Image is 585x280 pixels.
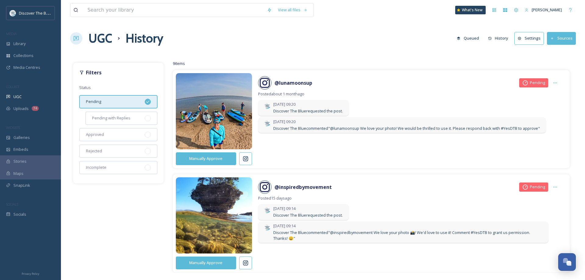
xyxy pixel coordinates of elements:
span: MEDIA [6,31,17,36]
a: Privacy Policy [22,270,39,277]
span: Rejected [86,148,102,154]
span: Approved [86,132,104,137]
img: 1710423113617.jpeg [264,207,270,213]
button: Sources [547,32,576,44]
span: Socials [13,211,26,217]
a: @inspiredbymovement [275,183,332,191]
span: Uploads [13,106,29,112]
span: [DATE] 09:20 [273,119,540,125]
span: Embeds [13,147,28,152]
button: Manually Approve [176,152,236,165]
span: WIDGETS [6,125,20,130]
span: Posted about 1 month ago [258,91,561,97]
span: Discover The Blue requested the post. [273,212,343,218]
span: Maps [13,171,23,176]
img: 17913850428176193.jpg [176,66,252,157]
strong: Filters [86,69,101,76]
a: @lunamoonsup [275,79,312,87]
img: 1710423113617.jpeg [264,103,270,109]
span: SOCIALS [6,202,18,207]
a: View all files [275,4,310,16]
span: [DATE] 09:14 [273,223,542,229]
input: Search your library [84,3,264,17]
span: Library [13,41,26,47]
span: Privacy Policy [22,272,39,276]
img: 17922422775125756.jpg [176,170,252,261]
button: Open Chat [558,253,576,271]
span: Pending [86,99,101,105]
span: Pending [530,184,545,190]
span: Discover The Blue commented "@lunamoonsup We love your photo! We would be thrilled to use it. Ple... [273,126,540,131]
span: Discover The Blue [19,10,52,16]
a: History [485,32,515,44]
strong: @ inspiredbymovement [275,184,332,190]
img: 1710423113617.jpeg [264,225,270,231]
img: 1710423113617.jpeg [264,120,270,126]
a: [PERSON_NAME] [522,4,565,16]
span: Pending with Replies [92,115,130,121]
span: [DATE] 09:14 [273,206,343,211]
a: What's New [455,6,486,14]
span: Incomplete [86,165,106,170]
img: 1710423113617.jpeg [10,10,16,16]
a: Settings [514,32,547,44]
button: Settings [514,32,544,44]
span: Discover The Blue requested the post. [273,108,343,114]
span: [DATE] 09:20 [273,101,343,107]
span: 9 items [173,61,185,66]
span: COLLECT [6,84,19,89]
span: UGC [13,94,22,100]
span: Posted 15 days ago [258,195,561,201]
div: 74 [32,106,39,111]
button: History [485,32,512,44]
a: UGC [88,29,112,48]
h1: History [126,29,163,48]
span: Collections [13,53,34,58]
span: Status [79,85,91,90]
button: Queued [454,32,482,44]
button: Manually Approve [176,257,236,269]
span: Pending [530,80,545,86]
span: Galleries [13,135,30,140]
a: Queued [454,32,485,44]
span: Discover The Blue commented "@inspiredbymovement We love your photo 📸! We'd love to use it! Comme... [273,230,542,241]
strong: @ lunamoonsup [275,80,312,86]
span: Stories [13,158,27,164]
span: [PERSON_NAME] [532,7,562,12]
span: SnapLink [13,183,30,188]
span: Media Centres [13,65,40,70]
